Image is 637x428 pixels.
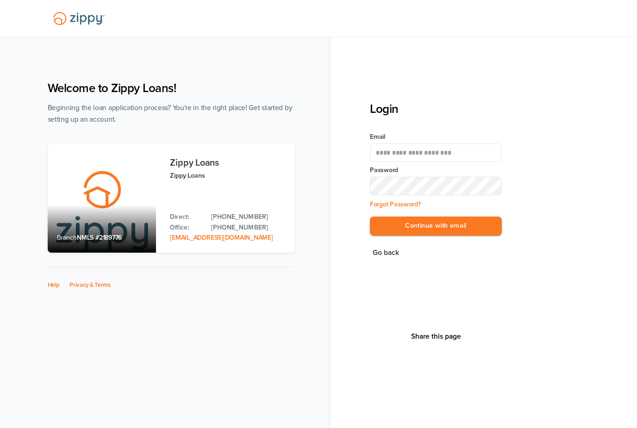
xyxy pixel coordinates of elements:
[77,234,122,242] span: NMLS #2189776
[48,104,293,124] span: Beginning the loan application process? You're in the right place! Get started by setting up an a...
[370,166,502,175] label: Password
[370,200,421,208] a: Forgot Password?
[211,223,285,233] a: Office Phone: 512-975-2947
[170,170,285,181] p: Zippy Loans
[370,102,502,116] h3: Login
[48,81,295,95] h1: Welcome to Zippy Loans!
[48,8,110,29] img: Lender Logo
[211,212,285,222] a: Direct Phone: 512-975-2947
[370,217,502,236] button: Continue with email
[170,158,285,168] h3: Zippy Loans
[370,247,402,259] button: Go back
[48,281,60,289] a: Help
[57,234,77,242] span: Branch
[170,212,202,222] p: Direct:
[408,332,464,341] button: Share This Page
[170,223,202,233] p: Office:
[370,177,502,195] input: Input Password
[370,143,502,162] input: Email Address
[69,281,111,289] a: Privacy & Terms
[370,132,502,142] label: Email
[170,234,273,242] a: Email Address: zippyguide@zippymh.com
